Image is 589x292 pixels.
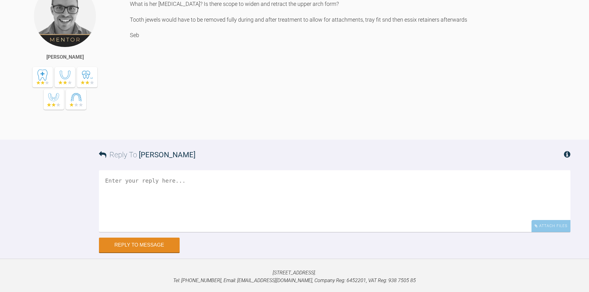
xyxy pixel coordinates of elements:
[531,220,570,232] div: Attach Files
[99,238,180,252] button: Reply to Message
[99,149,195,161] h3: Reply To
[10,269,579,285] p: [STREET_ADDRESS]. Tel: [PHONE_NUMBER], Email: [EMAIL_ADDRESS][DOMAIN_NAME], Company Reg: 6452201,...
[139,150,195,159] span: [PERSON_NAME]
[46,53,84,61] div: [PERSON_NAME]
